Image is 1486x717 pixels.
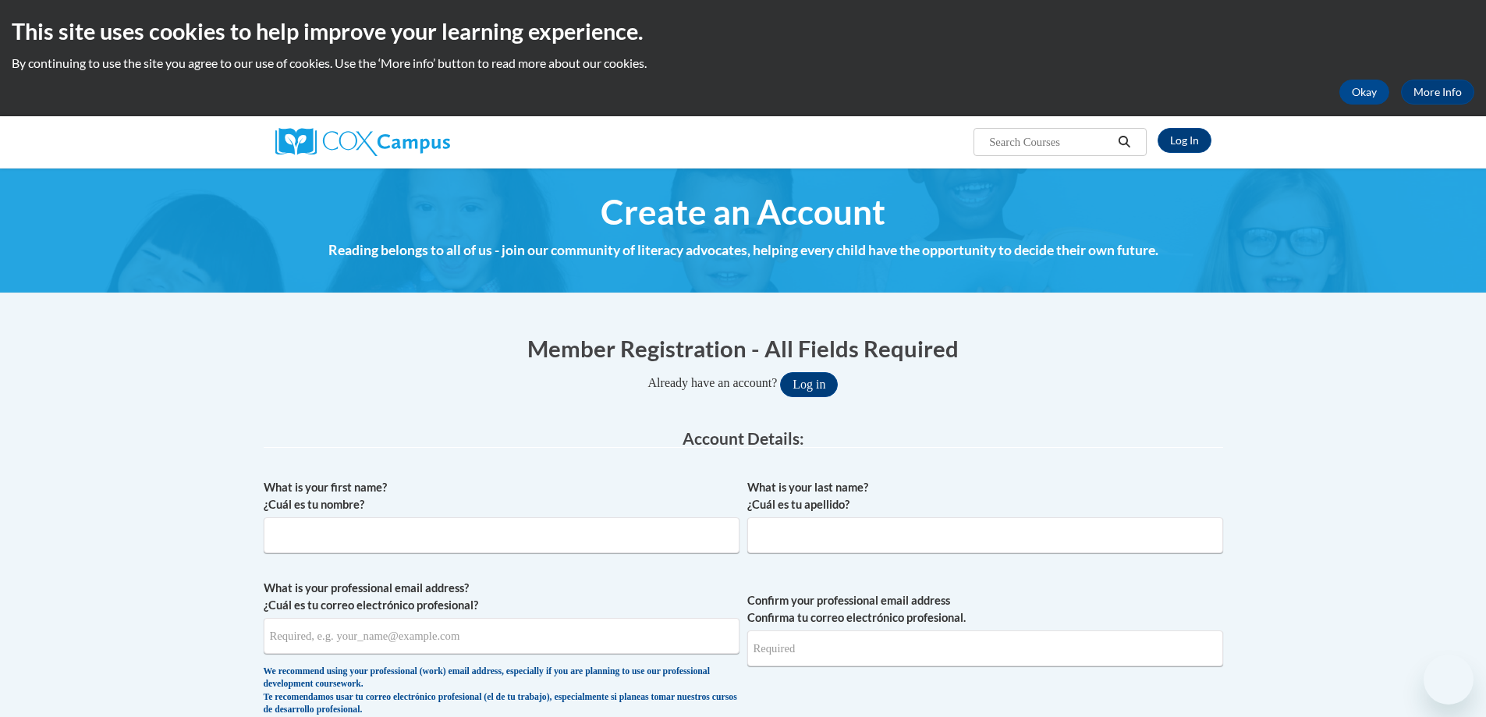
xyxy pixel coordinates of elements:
iframe: Button to launch messaging window [1424,655,1474,705]
a: Log In [1158,128,1211,153]
label: What is your professional email address? ¿Cuál es tu correo electrónico profesional? [264,580,739,614]
button: Search [1112,133,1136,151]
p: By continuing to use the site you agree to our use of cookies. Use the ‘More info’ button to read... [12,55,1474,72]
a: More Info [1401,80,1474,105]
button: Okay [1339,80,1389,105]
div: We recommend using your professional (work) email address, especially if you are planning to use ... [264,666,739,717]
h1: Member Registration - All Fields Required [264,332,1223,364]
input: Metadata input [747,517,1223,553]
button: Log in [780,372,838,397]
span: Create an Account [601,191,885,232]
h2: This site uses cookies to help improve your learning experience. [12,16,1474,47]
input: Search Courses [988,133,1112,151]
h4: Reading belongs to all of us - join our community of literacy advocates, helping every child have... [264,240,1223,261]
label: What is your last name? ¿Cuál es tu apellido? [747,479,1223,513]
label: Confirm your professional email address Confirma tu correo electrónico profesional. [747,592,1223,626]
input: Required [747,630,1223,666]
input: Metadata input [264,618,739,654]
input: Metadata input [264,517,739,553]
label: What is your first name? ¿Cuál es tu nombre? [264,479,739,513]
span: Account Details: [683,428,804,448]
img: Cox Campus [275,128,450,156]
span: Already have an account? [648,376,778,389]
